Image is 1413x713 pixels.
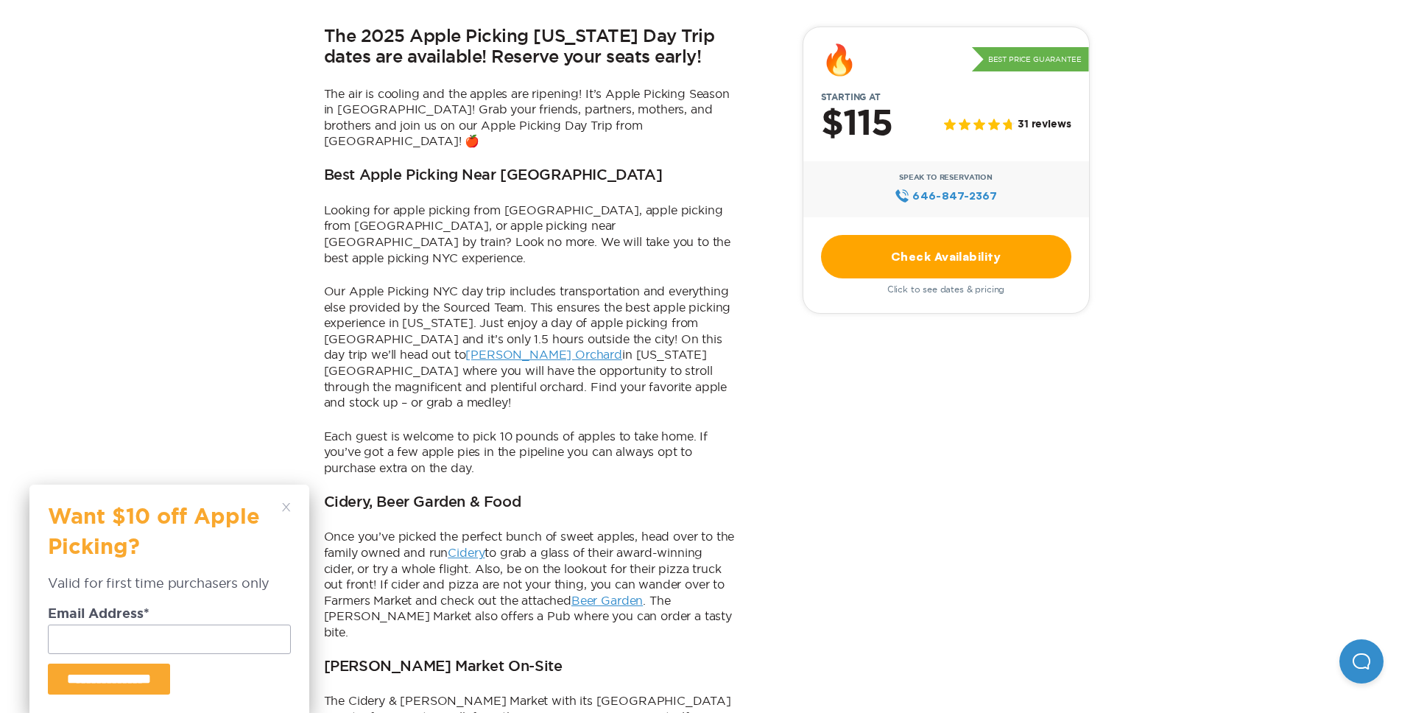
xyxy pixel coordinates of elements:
[899,173,993,182] span: Speak to Reservation
[324,27,736,69] h2: The 2025 Apple Picking [US_STATE] Day Trip dates are available! Reserve your seats early!
[821,105,892,144] h2: $115
[972,47,1089,72] p: Best Price Guarantee
[1018,119,1071,131] span: 31 reviews
[324,494,521,512] h3: Cidery, Beer Garden & Food
[324,86,736,150] p: The air is cooling and the apples are ripening! It’s Apple Picking Season in [GEOGRAPHIC_DATA]! G...
[1339,639,1384,684] iframe: Help Scout Beacon - Open
[324,284,736,411] p: Our Apple Picking NYC day trip includes transportation and everything else provided by the Source...
[48,608,291,625] dt: Email Address
[48,574,291,607] div: Valid for first time purchasers only
[144,608,149,621] span: Required
[448,546,484,559] a: Cidery
[324,429,736,477] p: Each guest is welcome to pick 10 pounds of apples to take home. If you’ve got a few apple pies in...
[324,529,736,640] p: Once you’ve picked the perfect bunch of sweet apples, head over to the family owned and run to gr...
[571,594,643,607] a: Beer Garden
[821,235,1071,278] a: Check Availability
[324,167,663,185] h3: Best Apple Picking Near [GEOGRAPHIC_DATA]
[324,203,736,266] p: Looking for apple picking from [GEOGRAPHIC_DATA], apple picking from [GEOGRAPHIC_DATA], or apple ...
[887,284,1005,295] span: Click to see dates & pricing
[895,188,997,204] a: 646‍-847‍-2367
[821,45,858,74] div: 🔥
[324,658,563,676] h3: [PERSON_NAME] Market On-Site
[465,348,622,361] a: [PERSON_NAME] Orchard
[803,92,898,102] span: Starting at
[48,503,276,574] h3: Want $10 off Apple Picking?
[912,188,997,204] span: 646‍-847‍-2367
